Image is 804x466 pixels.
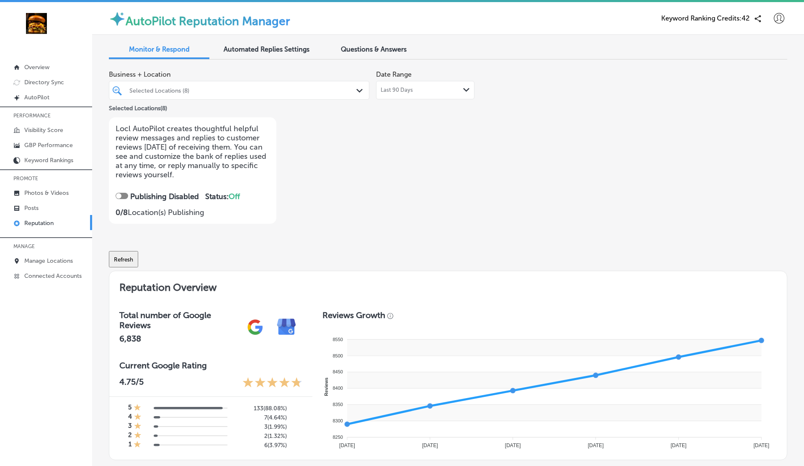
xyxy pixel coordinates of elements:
[129,45,190,53] span: Monitor & Respond
[422,443,438,448] tspan: [DATE]
[134,413,142,422] div: 1 Star
[339,443,355,448] tspan: [DATE]
[24,127,63,134] p: Visibility Score
[116,124,270,179] p: Locl AutoPilot creates thoughtful helpful review messages and replies to customer reviews [DATE] ...
[109,10,126,27] img: autopilot-icon
[24,142,73,149] p: GBP Performance
[234,414,287,421] h5: 7 ( 4.64% )
[119,377,144,390] p: 4.75 /5
[234,405,287,412] h5: 133 ( 88.08% )
[24,94,49,101] p: AutoPilot
[24,189,69,197] p: Photos & Videos
[240,311,271,343] img: gPZS+5FD6qPJAAAAABJRU5ErkJggg==
[229,192,240,201] span: Off
[333,435,343,440] tspan: 8250
[13,13,59,34] img: 236f6248-51d4-441f-81ca-bd39460844ec278044108_140003795218032_8071878743168997487_n.jpg
[24,79,64,86] p: Directory Sync
[588,443,604,448] tspan: [DATE]
[24,257,73,264] p: Manage Locations
[109,101,167,112] p: Selected Locations ( 8 )
[341,45,407,53] span: Questions & Answers
[134,431,142,440] div: 1 Star
[205,192,240,201] strong: Status:
[671,443,687,448] tspan: [DATE]
[128,422,132,431] h4: 3
[224,45,309,53] span: Automated Replies Settings
[333,418,343,423] tspan: 8300
[381,87,413,93] span: Last 90 Days
[242,377,302,390] div: 4.75 Stars
[126,14,290,28] label: AutoPilot Reputation Manager
[109,251,138,267] button: Refresh
[109,271,787,300] h2: Reputation Overview
[24,220,54,227] p: Reputation
[333,386,343,391] tspan: 8400
[134,422,142,431] div: 1 Star
[119,334,240,344] h2: 6,838
[24,64,49,71] p: Overview
[134,404,141,413] div: 1 Star
[333,402,343,407] tspan: 8350
[116,208,128,217] strong: 0 / 8
[130,192,199,201] strong: Publishing Disabled
[24,205,39,212] p: Posts
[129,440,131,450] h4: 1
[109,70,369,78] span: Business + Location
[234,432,287,440] h5: 2 ( 1.32% )
[333,337,343,342] tspan: 8550
[119,360,302,370] h3: Current Google Rating
[128,404,131,413] h4: 5
[271,311,302,343] img: e7ababfa220611ac49bdb491a11684a6.png
[754,443,770,448] tspan: [DATE]
[128,431,132,440] h4: 2
[129,87,357,94] div: Selected Locations (8)
[234,442,287,449] h5: 6 ( 3.97% )
[333,369,343,374] tspan: 8450
[661,14,750,22] span: Keyword Ranking Credits: 42
[24,272,82,280] p: Connected Accounts
[505,443,521,448] tspan: [DATE]
[119,310,240,330] h3: Total number of Google Reviews
[128,413,132,422] h4: 4
[322,310,385,320] h3: Reviews Growth
[376,70,412,78] label: Date Range
[324,378,329,396] text: Reviews
[24,157,73,164] p: Keyword Rankings
[333,353,343,358] tspan: 8500
[134,440,141,450] div: 1 Star
[234,423,287,430] h5: 3 ( 1.99% )
[116,208,270,217] p: Location(s) Publishing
